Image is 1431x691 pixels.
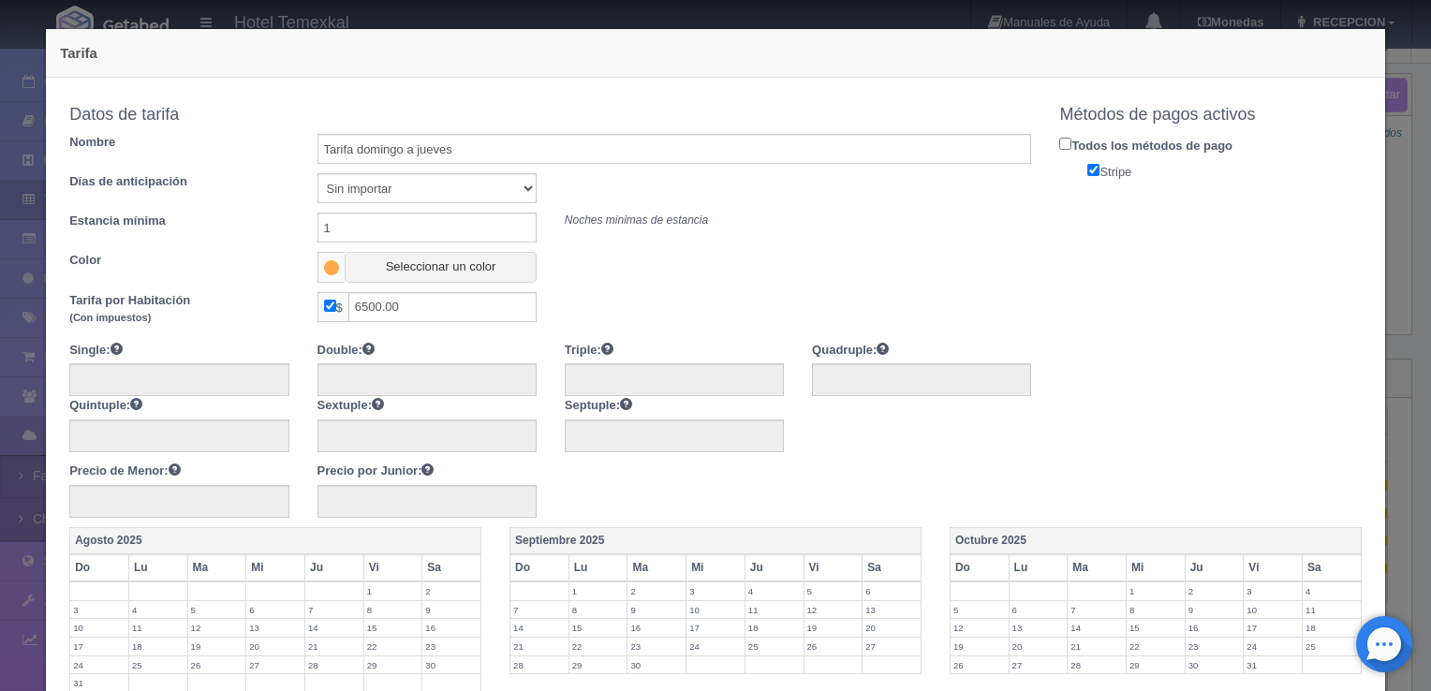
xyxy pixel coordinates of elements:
[1059,106,1361,125] h4: Métodos de pagos activos
[1303,619,1361,637] label: 18
[70,554,129,581] th: Do
[627,554,686,581] th: Ma
[568,554,627,581] th: Lu
[1010,619,1068,637] label: 13
[70,601,128,619] label: 3
[69,312,151,323] small: (Con impuestos)
[804,582,863,600] label: 5
[1186,656,1244,674] label: 30
[804,638,863,655] label: 26
[60,43,1371,63] h4: Tarifa
[510,619,568,637] label: 14
[305,638,363,655] label: 21
[569,656,627,674] label: 29
[951,601,1009,619] label: 5
[1068,619,1126,637] label: 14
[69,106,1031,125] h4: Datos de tarifa
[569,638,627,655] label: 22
[1244,554,1303,581] th: Vi
[1010,656,1068,674] label: 27
[128,554,187,581] th: Lu
[950,527,1361,554] th: Octubre 2025
[745,619,804,637] label: 18
[55,134,302,152] label: Nombre
[569,601,627,619] label: 8
[364,619,422,637] label: 15
[627,601,686,619] label: 9
[1073,160,1375,182] label: Stripe
[627,619,686,637] label: 16
[686,582,745,600] label: 3
[364,638,422,655] label: 22
[246,554,305,581] th: Mi
[55,252,302,270] label: Color
[863,619,921,637] label: 20
[70,638,128,655] label: 17
[70,527,481,554] th: Agosto 2025
[305,601,363,619] label: 7
[1127,638,1185,655] label: 22
[1010,601,1068,619] label: 6
[1244,619,1302,637] label: 17
[188,619,246,637] label: 12
[305,619,363,637] label: 14
[422,601,480,619] label: 9
[1303,638,1361,655] label: 25
[364,601,422,619] label: 8
[950,554,1009,581] th: Do
[317,341,375,360] label: Double:
[510,638,568,655] label: 21
[951,619,1009,637] label: 12
[745,638,804,655] label: 25
[188,638,246,655] label: 19
[863,638,921,655] label: 27
[1303,601,1361,619] label: 11
[317,462,435,480] label: Precio por Junior:
[422,582,480,600] label: 2
[510,656,568,674] label: 28
[510,527,922,554] th: Septiembre 2025
[745,554,804,581] th: Ju
[1068,656,1126,674] label: 28
[1059,138,1071,150] input: Todos los métodos de pago
[1068,638,1126,655] label: 21
[422,638,480,655] label: 23
[1127,656,1185,674] label: 29
[1303,554,1362,581] th: Sa
[55,173,302,191] label: Días de anticipación
[69,396,142,415] label: Quintuple:
[745,601,804,619] label: 11
[363,554,422,581] th: Vi
[1244,656,1302,674] label: 31
[129,656,187,674] label: 25
[1244,582,1302,600] label: 3
[55,292,302,327] label: Tarifa por Habitación
[304,554,363,581] th: Ju
[317,292,348,322] span: $
[1010,638,1068,655] label: 20
[1126,554,1185,581] th: Mi
[951,638,1009,655] label: 19
[686,619,745,637] label: 17
[686,601,745,619] label: 10
[422,554,481,581] th: Sa
[1186,601,1244,619] label: 9
[188,601,246,619] label: 5
[1045,134,1375,155] label: Todos los métodos de pago
[1186,619,1244,637] label: 16
[317,396,385,415] label: Sextuple:
[129,601,187,619] label: 4
[1303,582,1361,600] label: 4
[188,656,246,674] label: 26
[510,554,569,581] th: Do
[345,252,537,283] button: Seleccionar un color
[804,601,863,619] label: 12
[364,582,422,600] label: 1
[1087,164,1099,176] input: Stripe
[1185,554,1244,581] th: Ju
[745,582,804,600] label: 4
[812,341,889,360] label: Quadruple:
[1244,601,1302,619] label: 10
[1068,601,1126,619] label: 7
[627,656,686,674] label: 30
